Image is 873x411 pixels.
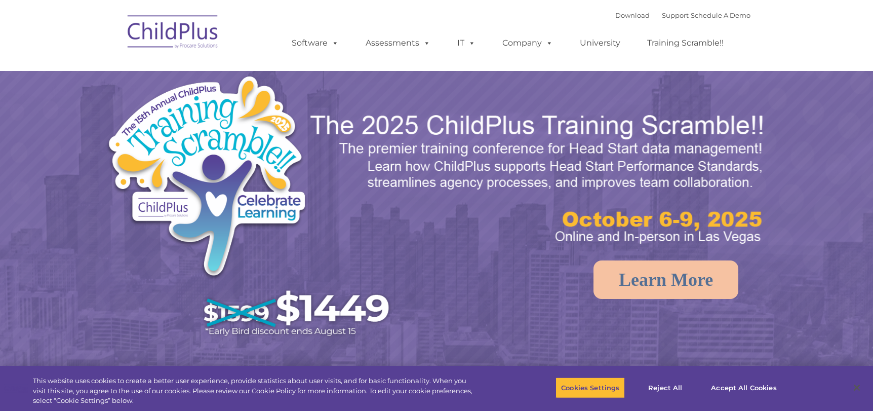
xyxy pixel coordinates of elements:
a: Software [282,33,349,53]
button: Reject All [633,377,697,398]
a: IT [447,33,486,53]
a: Assessments [355,33,441,53]
a: Learn More [593,260,738,299]
button: Cookies Settings [555,377,625,398]
a: Download [615,11,650,19]
div: This website uses cookies to create a better user experience, provide statistics about user visit... [33,376,480,406]
a: University [570,33,630,53]
button: Accept All Cookies [705,377,782,398]
a: Company [492,33,563,53]
font: | [615,11,750,19]
button: Close [846,377,868,399]
a: Training Scramble!! [637,33,734,53]
a: Support [662,11,689,19]
a: Schedule A Demo [691,11,750,19]
img: ChildPlus by Procare Solutions [123,8,224,59]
